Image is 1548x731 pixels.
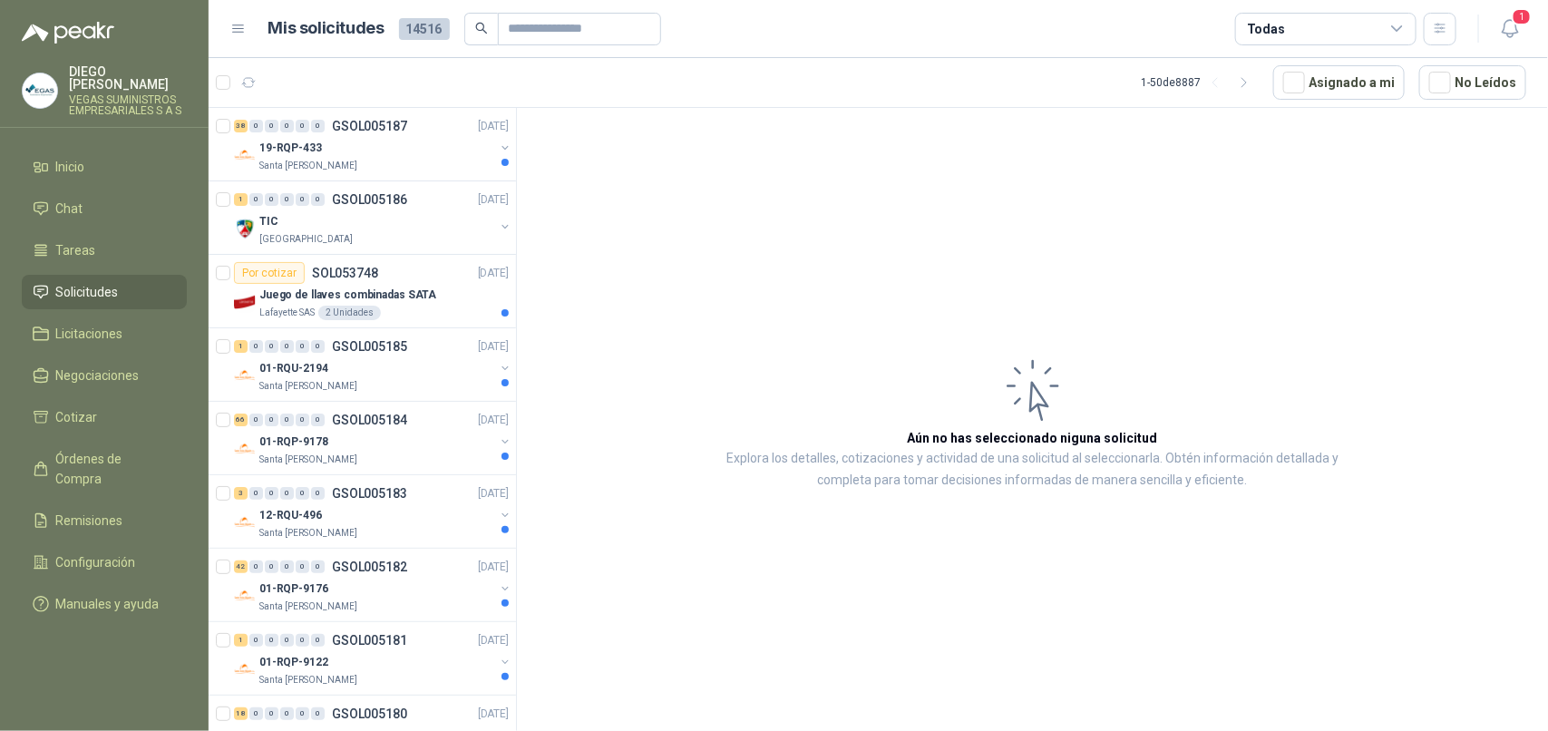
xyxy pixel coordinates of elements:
[249,487,263,500] div: 0
[56,449,170,489] span: Órdenes de Compra
[22,150,187,184] a: Inicio
[265,120,278,132] div: 0
[280,414,294,426] div: 0
[259,434,328,451] p: 01-RQP-9178
[234,629,512,687] a: 1 0 0 0 0 0 GSOL005181[DATE] Company Logo01-RQP-9122Santa [PERSON_NAME]
[280,634,294,647] div: 0
[234,365,256,386] img: Company Logo
[234,336,512,394] a: 1 0 0 0 0 0 GSOL005185[DATE] Company Logo01-RQU-2194Santa [PERSON_NAME]
[478,412,509,429] p: [DATE]
[259,507,322,524] p: 12-RQU-496
[56,282,119,302] span: Solicitudes
[22,191,187,226] a: Chat
[332,560,407,573] p: GSOL005182
[478,632,509,649] p: [DATE]
[698,448,1367,492] p: Explora los detalles, cotizaciones y actividad de una solicitud al seleccionarla. Obtén informaci...
[311,340,325,353] div: 0
[56,157,85,177] span: Inicio
[234,487,248,500] div: 3
[234,707,248,720] div: 18
[249,560,263,573] div: 0
[265,340,278,353] div: 0
[259,232,353,247] p: [GEOGRAPHIC_DATA]
[234,438,256,460] img: Company Logo
[22,545,187,580] a: Configuración
[478,191,509,209] p: [DATE]
[209,255,516,328] a: Por cotizarSOL053748[DATE] Company LogoJuego de llaves combinadas SATALafayette SAS2 Unidades
[478,706,509,723] p: [DATE]
[259,287,436,304] p: Juego de llaves combinadas SATA
[296,340,309,353] div: 0
[234,262,305,284] div: Por cotizar
[280,120,294,132] div: 0
[56,552,136,572] span: Configuración
[311,193,325,206] div: 0
[296,707,309,720] div: 0
[234,189,512,247] a: 1 0 0 0 0 0 GSOL005186[DATE] Company LogoTIC[GEOGRAPHIC_DATA]
[399,18,450,40] span: 14516
[56,365,140,385] span: Negociaciones
[234,144,256,166] img: Company Logo
[280,340,294,353] div: 0
[265,634,278,647] div: 0
[234,115,512,173] a: 38 0 0 0 0 0 GSOL005187[DATE] Company Logo19-RQP-433Santa [PERSON_NAME]
[69,65,187,91] p: DIEGO [PERSON_NAME]
[265,707,278,720] div: 0
[234,482,512,541] a: 3 0 0 0 0 0 GSOL005183[DATE] Company Logo12-RQU-496Santa [PERSON_NAME]
[908,428,1158,448] h3: Aún no has seleccionado niguna solicitud
[296,487,309,500] div: 0
[296,560,309,573] div: 0
[332,193,407,206] p: GSOL005186
[478,265,509,282] p: [DATE]
[249,707,263,720] div: 0
[296,414,309,426] div: 0
[234,414,248,426] div: 66
[1247,19,1285,39] div: Todas
[56,324,123,344] span: Licitaciones
[259,159,357,173] p: Santa [PERSON_NAME]
[22,22,114,44] img: Logo peakr
[311,560,325,573] div: 0
[259,673,357,687] p: Santa [PERSON_NAME]
[259,526,357,541] p: Santa [PERSON_NAME]
[22,400,187,434] a: Cotizar
[249,193,263,206] div: 0
[22,317,187,351] a: Licitaciones
[56,199,83,219] span: Chat
[332,707,407,720] p: GSOL005180
[56,240,96,260] span: Tareas
[234,218,256,239] img: Company Logo
[22,587,187,621] a: Manuales y ayuda
[259,453,357,467] p: Santa [PERSON_NAME]
[249,340,263,353] div: 0
[332,120,407,132] p: GSOL005187
[22,442,187,496] a: Órdenes de Compra
[259,213,278,230] p: TIC
[249,120,263,132] div: 0
[280,193,294,206] div: 0
[265,487,278,500] div: 0
[56,511,123,531] span: Remisiones
[259,306,315,320] p: Lafayette SAS
[311,414,325,426] div: 0
[332,487,407,500] p: GSOL005183
[478,118,509,135] p: [DATE]
[259,360,328,377] p: 01-RQU-2194
[22,233,187,268] a: Tareas
[69,94,187,116] p: VEGAS SUMINISTROS EMPRESARIALES S A S
[234,340,248,353] div: 1
[280,487,294,500] div: 0
[249,634,263,647] div: 0
[22,358,187,393] a: Negociaciones
[265,414,278,426] div: 0
[265,193,278,206] div: 0
[234,556,512,614] a: 42 0 0 0 0 0 GSOL005182[DATE] Company Logo01-RQP-9176Santa [PERSON_NAME]
[311,707,325,720] div: 0
[265,560,278,573] div: 0
[318,306,381,320] div: 2 Unidades
[56,407,98,427] span: Cotizar
[234,193,248,206] div: 1
[234,120,248,132] div: 38
[234,585,256,607] img: Company Logo
[311,120,325,132] div: 0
